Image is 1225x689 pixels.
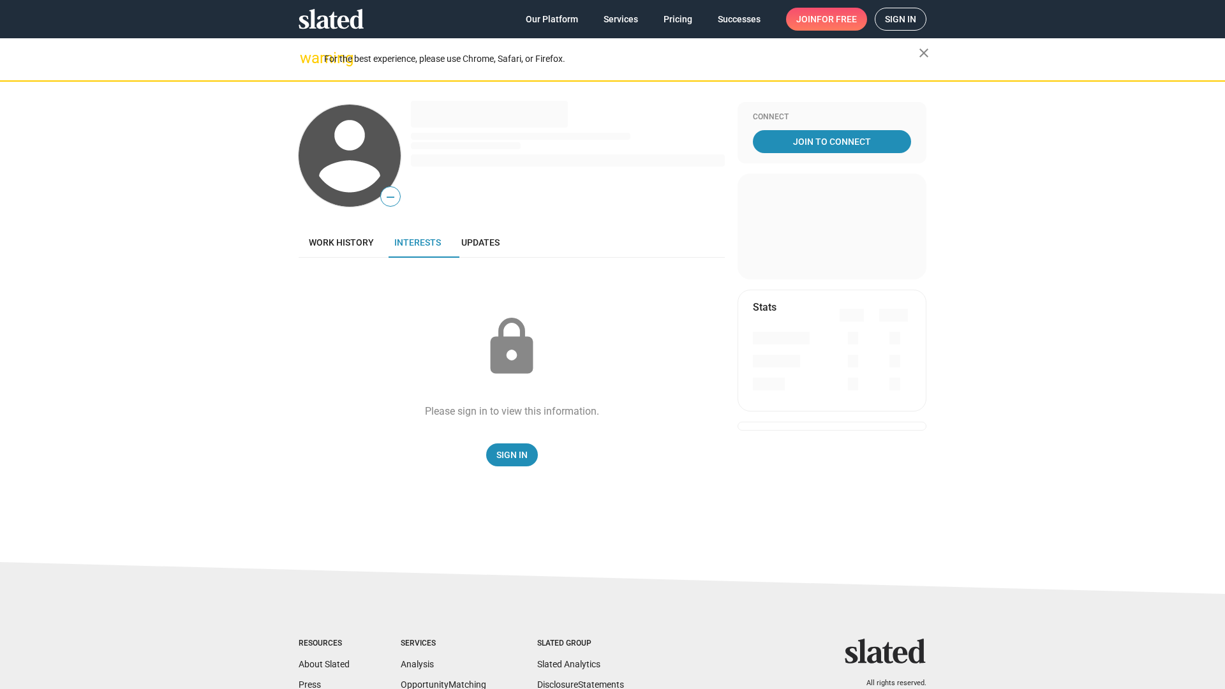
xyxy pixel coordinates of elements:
[664,8,692,31] span: Pricing
[885,8,916,30] span: Sign in
[480,315,544,379] mat-icon: lock
[537,639,624,649] div: Slated Group
[537,659,600,669] a: Slated Analytics
[718,8,761,31] span: Successes
[384,227,451,258] a: Interests
[401,639,486,649] div: Services
[425,404,599,418] div: Please sign in to view this information.
[299,659,350,669] a: About Slated
[486,443,538,466] a: Sign In
[916,45,932,61] mat-icon: close
[299,639,350,649] div: Resources
[755,130,909,153] span: Join To Connect
[786,8,867,31] a: Joinfor free
[753,300,776,314] mat-card-title: Stats
[875,8,926,31] a: Sign in
[300,50,315,66] mat-icon: warning
[817,8,857,31] span: for free
[796,8,857,31] span: Join
[401,659,434,669] a: Analysis
[299,227,384,258] a: Work history
[653,8,702,31] a: Pricing
[381,189,400,205] span: —
[593,8,648,31] a: Services
[309,237,374,248] span: Work history
[604,8,638,31] span: Services
[496,443,528,466] span: Sign In
[753,130,911,153] a: Join To Connect
[451,227,510,258] a: Updates
[708,8,771,31] a: Successes
[526,8,578,31] span: Our Platform
[753,112,911,122] div: Connect
[516,8,588,31] a: Our Platform
[324,50,919,68] div: For the best experience, please use Chrome, Safari, or Firefox.
[461,237,500,248] span: Updates
[394,237,441,248] span: Interests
